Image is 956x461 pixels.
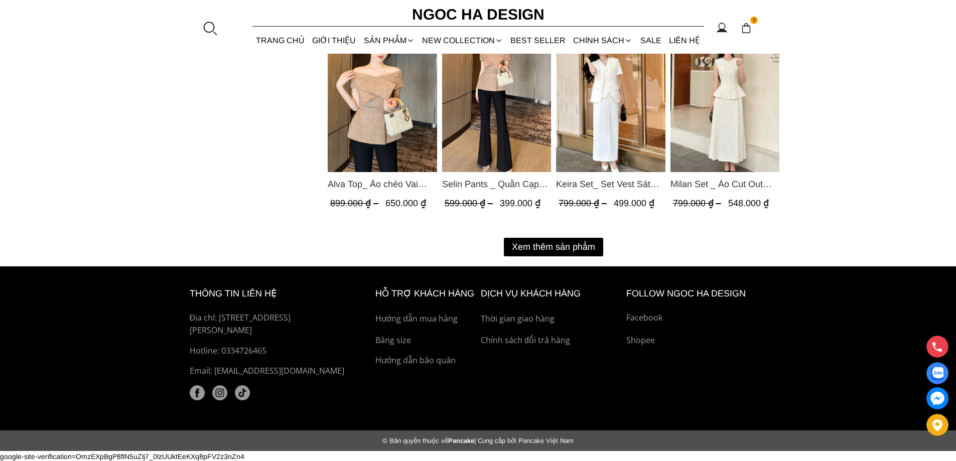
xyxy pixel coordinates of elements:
a: Product image - Selin Pants _ Quần Cạp Cao Xếp Ly Giữa 2 màu Đen, Cam - Q007 [442,27,551,172]
a: BEST SELLER [507,27,570,54]
img: Display image [931,367,943,380]
a: GIỚI THIỆU [309,27,360,54]
button: Xem thêm sản phẩm [504,238,603,256]
span: 599.000 ₫ [444,198,495,208]
a: Product image - Alva Top_ Áo chéo Vai Kèm Đai Màu Be A822 [328,27,437,172]
span: 499.000 ₫ [614,198,654,208]
a: Facebook [626,312,767,325]
a: Link to Milan Set _ Áo Cut Out Tùng Không Tay Kết Hợp Chân Váy Xếp Ly A1080+CV139 [670,177,779,191]
h6: Dịch vụ khách hàng [481,286,621,301]
h6: Follow ngoc ha Design [626,286,767,301]
img: instagram [212,385,227,400]
a: TRANG CHỦ [252,27,309,54]
a: Hướng dẫn mua hàng [375,313,476,326]
img: Keira Set_ Set Vest Sát Nách Kết Hợp Chân Váy Bút Chì Mix Áo Khoác BJ141+ A1083 [556,27,665,172]
a: Chính sách đổi trả hàng [481,334,621,347]
a: tiktok [235,385,250,400]
a: Ngoc Ha Design [403,3,554,27]
span: Selin Pants _ Quần Cạp Cao Xếp Ly Giữa 2 màu Đen, Cam - Q007 [442,177,551,191]
p: Email: [EMAIL_ADDRESS][DOMAIN_NAME] [190,365,352,378]
img: img-CART-ICON-ksit0nf1 [741,23,752,34]
a: Display image [926,362,948,384]
a: Link to Selin Pants _ Quần Cạp Cao Xếp Ly Giữa 2 màu Đen, Cam - Q007 [442,177,551,191]
span: Keira Set_ Set Vest Sát Nách Kết Hợp Chân Váy Bút Chì Mix Áo Khoác BJ141+ A1083 [556,177,665,191]
img: Alva Top_ Áo chéo Vai Kèm Đai Màu Be A822 [328,27,437,172]
span: 650.000 ₫ [385,198,426,208]
div: Chính sách [570,27,636,54]
a: Link to Keira Set_ Set Vest Sát Nách Kết Hợp Chân Váy Bút Chì Mix Áo Khoác BJ141+ A1083 [556,177,665,191]
span: 548.000 ₫ [728,198,768,208]
a: facebook (1) [190,385,205,400]
a: Shopee [626,334,767,347]
a: Bảng size [375,334,476,347]
div: Pancake [180,437,776,444]
span: Milan Set _ Áo Cut Out Tùng Không Tay Kết Hợp Chân Váy Xếp Ly A1080+CV139 [670,177,779,191]
span: © Bản quyền thuộc về [382,437,448,444]
span: 799.000 ₫ [559,198,609,208]
a: Hướng dẫn bảo quản [375,354,476,367]
span: 0 [750,17,758,25]
span: Alva Top_ Áo chéo Vai Kèm Đai Màu Be A822 [328,177,437,191]
div: SẢN PHẨM [360,27,418,54]
span: 899.000 ₫ [330,198,381,208]
p: Địa chỉ: [STREET_ADDRESS][PERSON_NAME] [190,312,352,337]
a: Product image - Milan Set _ Áo Cut Out Tùng Không Tay Kết Hợp Chân Váy Xếp Ly A1080+CV139 [670,27,779,172]
a: Hotline: 0334726465 [190,345,352,358]
a: Link to Alva Top_ Áo chéo Vai Kèm Đai Màu Be A822 [328,177,437,191]
span: 399.000 ₫ [499,198,540,208]
a: SALE [636,27,665,54]
a: Thời gian giao hàng [481,313,621,326]
span: | Cung cấp bởi Pancake Việt Nam [474,437,574,444]
h6: thông tin liên hệ [190,286,352,301]
a: messenger [926,387,948,409]
span: 799.000 ₫ [672,198,723,208]
a: NEW COLLECTION [418,27,506,54]
img: Milan Set _ Áo Cut Out Tùng Không Tay Kết Hợp Chân Váy Xếp Ly A1080+CV139 [670,27,779,172]
img: Selin Pants _ Quần Cạp Cao Xếp Ly Giữa 2 màu Đen, Cam - Q007 [442,27,551,172]
a: LIÊN HỆ [665,27,704,54]
h6: hỗ trợ khách hàng [375,286,476,301]
a: Product image - Keira Set_ Set Vest Sát Nách Kết Hợp Chân Váy Bút Chì Mix Áo Khoác BJ141+ A1083 [556,27,665,172]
